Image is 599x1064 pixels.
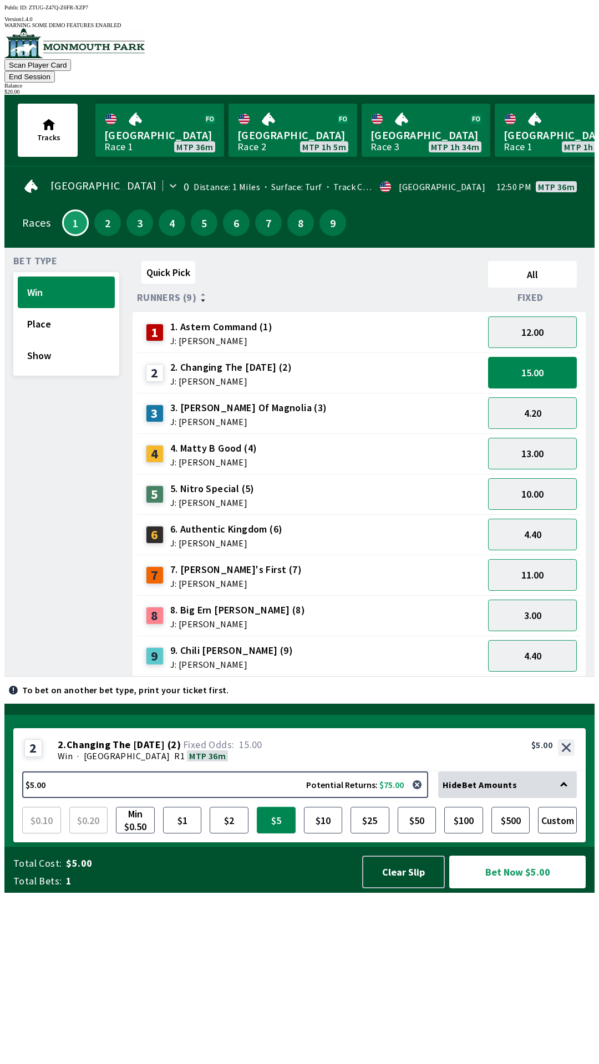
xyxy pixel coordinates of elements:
span: [GEOGRAPHIC_DATA] [104,128,215,142]
span: MTP 36m [189,750,226,761]
div: 6 [146,526,164,544]
span: 12.00 [521,326,544,339]
span: J: [PERSON_NAME] [170,458,257,467]
span: 1 [66,220,85,226]
span: 11.00 [521,569,544,581]
span: J: [PERSON_NAME] [170,498,255,507]
button: 8 [287,209,314,236]
button: Bet Now $5.00 [449,856,586,888]
span: 4. Matty B Good (4) [170,441,257,456]
span: J: [PERSON_NAME] [170,336,272,345]
span: 12:50 PM [496,182,531,191]
button: 2 [94,209,121,236]
span: J: [PERSON_NAME] [170,579,302,588]
span: 3 [129,219,150,227]
span: 6 [226,219,247,227]
span: Track Condition: Firm [322,181,420,192]
div: Public ID: [4,4,595,11]
span: R1 [174,750,185,761]
div: WARNING SOME DEMO FEATURES ENABLED [4,22,595,28]
button: Clear Slip [362,856,445,888]
span: 5. Nitro Special (5) [170,482,255,496]
div: 8 [146,607,164,625]
span: 13.00 [521,447,544,460]
span: Total Bets: [13,874,62,888]
span: 7 [258,219,279,227]
button: 13.00 [488,438,577,469]
span: [GEOGRAPHIC_DATA] [84,750,170,761]
button: Scan Player Card [4,59,71,71]
span: 8. Big Ern [PERSON_NAME] (8) [170,603,305,617]
a: [GEOGRAPHIC_DATA]Race 1MTP 36m [95,104,224,157]
span: 4 [161,219,182,227]
div: 9 [146,647,164,665]
span: 9 [322,219,343,227]
span: Show [27,349,105,362]
div: Race 1 [504,142,532,151]
div: Race 2 [237,142,266,151]
button: $1 [163,807,202,833]
span: Runners (9) [137,293,196,302]
button: 12.00 [488,316,577,348]
span: · [77,750,79,761]
span: Distance: 1 Miles [194,181,260,192]
div: 1 [146,324,164,341]
button: $50 [398,807,436,833]
span: ( 2 ) [167,739,181,750]
span: ZTUG-Z47Q-Z6FR-XZP7 [29,4,88,11]
button: 4.40 [488,519,577,550]
span: [GEOGRAPHIC_DATA] [370,128,481,142]
span: 3.00 [524,609,541,622]
div: 7 [146,566,164,584]
button: 15.00 [488,357,577,388]
button: $10 [304,807,343,833]
div: 2 [146,364,164,382]
span: Win [58,750,73,761]
button: 10.00 [488,478,577,510]
button: $100 [444,807,483,833]
span: 4.40 [524,528,541,541]
div: $ 20.00 [4,89,595,95]
button: Quick Pick [141,261,195,284]
div: 4 [146,445,164,463]
button: $500 [491,807,530,833]
span: J: [PERSON_NAME] [170,417,327,426]
span: Surface: Turf [260,181,322,192]
span: MTP 36m [538,182,575,191]
span: $1 [166,810,199,831]
button: $5 [257,807,296,833]
div: [GEOGRAPHIC_DATA] [399,182,485,191]
div: Version 1.4.0 [4,16,595,22]
span: $5.00 [66,857,352,870]
a: [GEOGRAPHIC_DATA]Race 2MTP 1h 5m [229,104,357,157]
span: 6. Authentic Kingdom (6) [170,522,283,536]
span: Fixed [517,293,544,302]
button: 4 [159,209,185,236]
div: Race 1 [104,142,133,151]
span: Custom [541,810,574,831]
span: MTP 1h 5m [302,142,346,151]
span: 1. Astern Command (1) [170,320,272,334]
span: $2 [212,810,246,831]
button: $2 [210,807,248,833]
div: 3 [146,405,164,422]
span: Bet Now $5.00 [459,865,576,879]
span: [GEOGRAPHIC_DATA] [237,128,348,142]
button: End Session [4,71,55,83]
button: Min $0.50 [116,807,155,833]
span: 4.20 [524,407,541,420]
span: 2 [97,219,118,227]
button: 4.20 [488,397,577,429]
span: Place [27,318,105,330]
span: Tracks [37,132,60,142]
div: Balance [4,83,595,89]
span: 3. [PERSON_NAME] Of Magnolia (3) [170,401,327,415]
div: Race 3 [370,142,399,151]
span: 1 [66,874,352,888]
button: Tracks [18,104,78,157]
span: Min $0.50 [119,810,152,831]
span: Changing The [DATE] [67,739,165,750]
button: 5 [191,209,217,236]
span: 15.00 [521,366,544,379]
span: Win [27,286,105,299]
